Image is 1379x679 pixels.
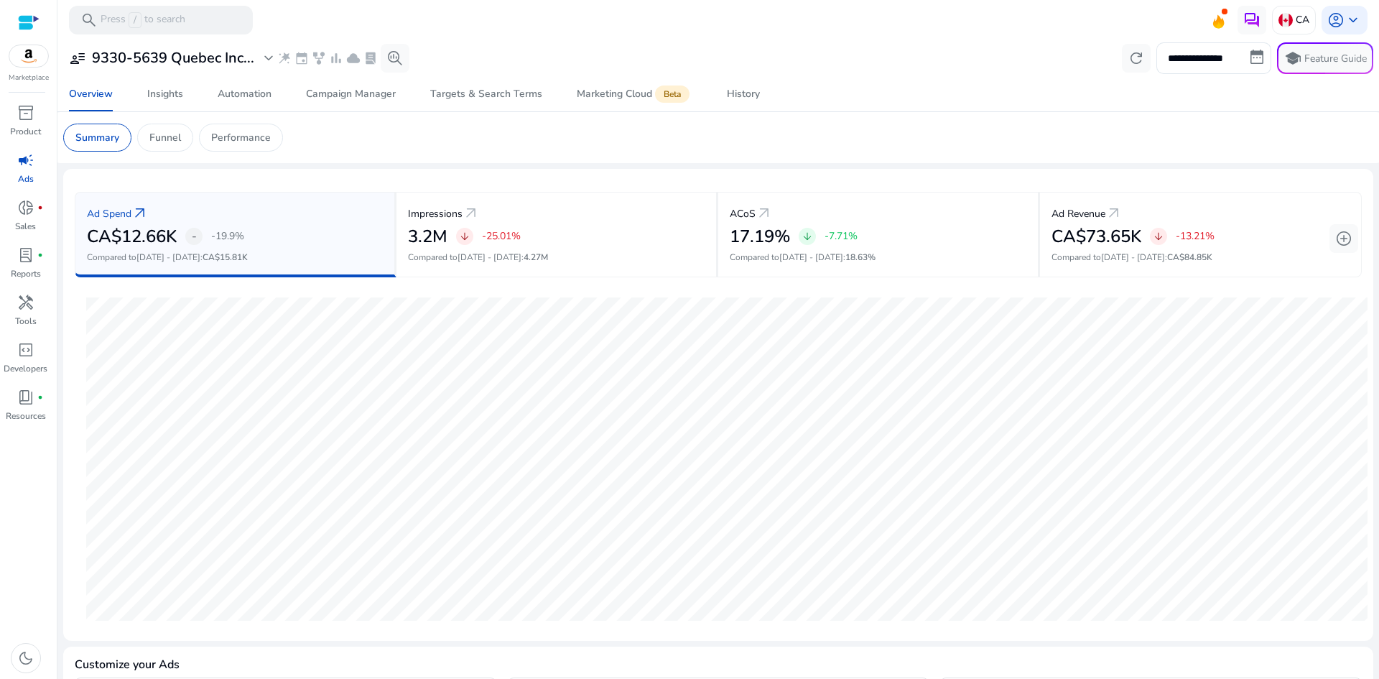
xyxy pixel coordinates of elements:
[1153,231,1164,242] span: arrow_downward
[346,51,361,65] span: cloud
[87,206,131,221] p: Ad Spend
[17,246,34,264] span: lab_profile
[17,199,34,216] span: donut_small
[463,205,480,222] a: arrow_outward
[408,251,705,264] p: Compared to :
[92,50,254,67] h3: 9330-5639 Quebec Inc...
[17,152,34,169] span: campaign
[482,231,521,241] p: -25.01%
[136,251,200,263] span: [DATE] - [DATE]
[408,206,463,221] p: Impressions
[17,341,34,359] span: code_blocks
[10,125,41,138] p: Product
[218,89,271,99] div: Automation
[1051,251,1350,264] p: Compared to :
[69,50,86,67] span: user_attributes
[312,51,326,65] span: family_history
[730,206,756,221] p: ACoS
[1329,224,1358,253] button: add_circle
[779,251,843,263] span: [DATE] - [DATE]
[101,12,185,28] p: Press to search
[294,51,309,65] span: event
[15,220,36,233] p: Sales
[192,228,197,245] span: -
[1105,205,1123,222] a: arrow_outward
[306,89,396,99] div: Campaign Manager
[1101,251,1165,263] span: [DATE] - [DATE]
[730,251,1026,264] p: Compared to :
[1176,231,1215,241] p: -13.21%
[9,45,48,67] img: amazon.svg
[80,11,98,29] span: search
[1327,11,1345,29] span: account_circle
[1051,206,1105,221] p: Ad Revenue
[655,86,689,103] span: Beta
[87,251,383,264] p: Compared to :
[458,251,521,263] span: [DATE] - [DATE]
[1296,7,1309,32] p: CA
[37,394,43,400] span: fiber_manual_record
[11,267,41,280] p: Reports
[129,12,141,28] span: /
[277,51,292,65] span: wand_stars
[386,50,404,67] span: search_insights
[430,89,542,99] div: Targets & Search Terms
[18,172,34,185] p: Ads
[17,389,34,406] span: book_4
[577,88,692,100] div: Marketing Cloud
[17,294,34,311] span: handyman
[147,89,183,99] div: Insights
[131,205,149,222] a: arrow_outward
[459,231,470,242] span: arrow_downward
[4,362,47,375] p: Developers
[1122,44,1151,73] button: refresh
[149,130,181,145] p: Funnel
[1335,230,1352,247] span: add_circle
[1051,226,1141,247] h2: CA$73.65K
[211,130,271,145] p: Performance
[730,226,790,247] h2: 17.19%
[1278,13,1293,27] img: ca.svg
[756,205,773,222] a: arrow_outward
[802,231,813,242] span: arrow_downward
[1277,42,1373,74] button: schoolFeature Guide
[381,44,409,73] button: search_insights
[524,251,548,263] span: 4.27M
[408,226,447,247] h2: 3.2M
[211,231,244,241] p: -19.9%
[1345,11,1362,29] span: keyboard_arrow_down
[15,315,37,328] p: Tools
[9,73,49,83] p: Marketplace
[6,410,46,422] p: Resources
[1284,50,1301,67] span: school
[69,89,113,99] div: Overview
[825,231,858,241] p: -7.71%
[363,51,378,65] span: lab_profile
[845,251,876,263] span: 18.63%
[727,89,760,99] div: History
[87,226,177,247] h2: CA$12.66K
[260,50,277,67] span: expand_more
[75,130,119,145] p: Summary
[37,252,43,258] span: fiber_manual_record
[75,658,180,672] h4: Customize your Ads
[203,251,248,263] span: CA$15.81K
[1167,251,1212,263] span: CA$84.85K
[329,51,343,65] span: bar_chart
[37,205,43,211] span: fiber_manual_record
[17,650,34,667] span: dark_mode
[17,104,34,121] span: inventory_2
[1128,50,1145,67] span: refresh
[1304,52,1367,66] p: Feature Guide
